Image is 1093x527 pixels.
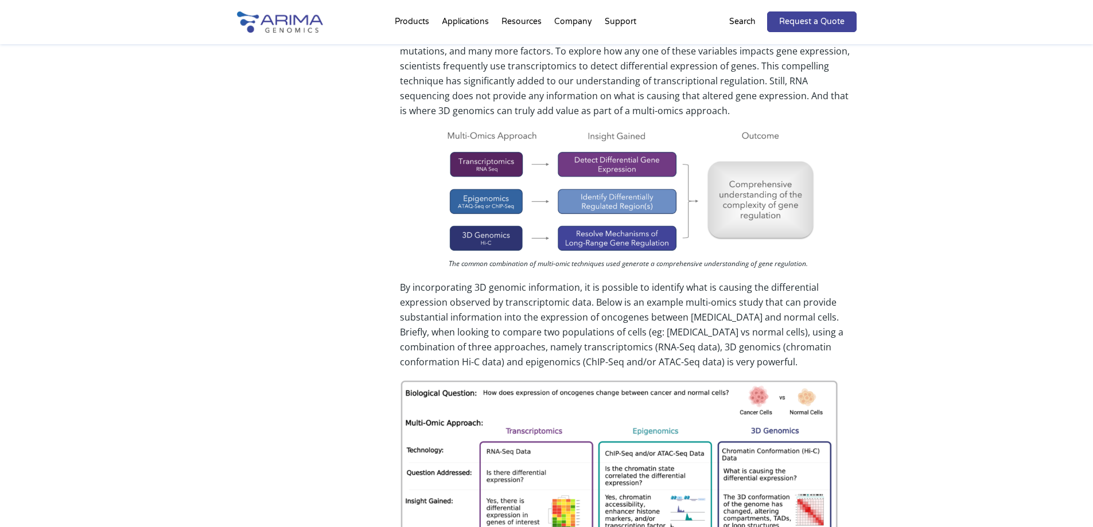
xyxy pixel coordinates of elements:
[767,11,857,32] a: Request a Quote
[439,256,818,274] p: The common combination of multi-omic techniques used generate a comprehensive understanding of ge...
[237,11,323,33] img: Arima-Genomics-logo
[729,14,756,29] p: Search
[400,14,856,127] p: Because every cell in an organism contains a copy of the same genome, transcriptional regulation ...
[400,280,856,378] p: By incorporating 3D genomic information, it is possible to identify what is causing the different...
